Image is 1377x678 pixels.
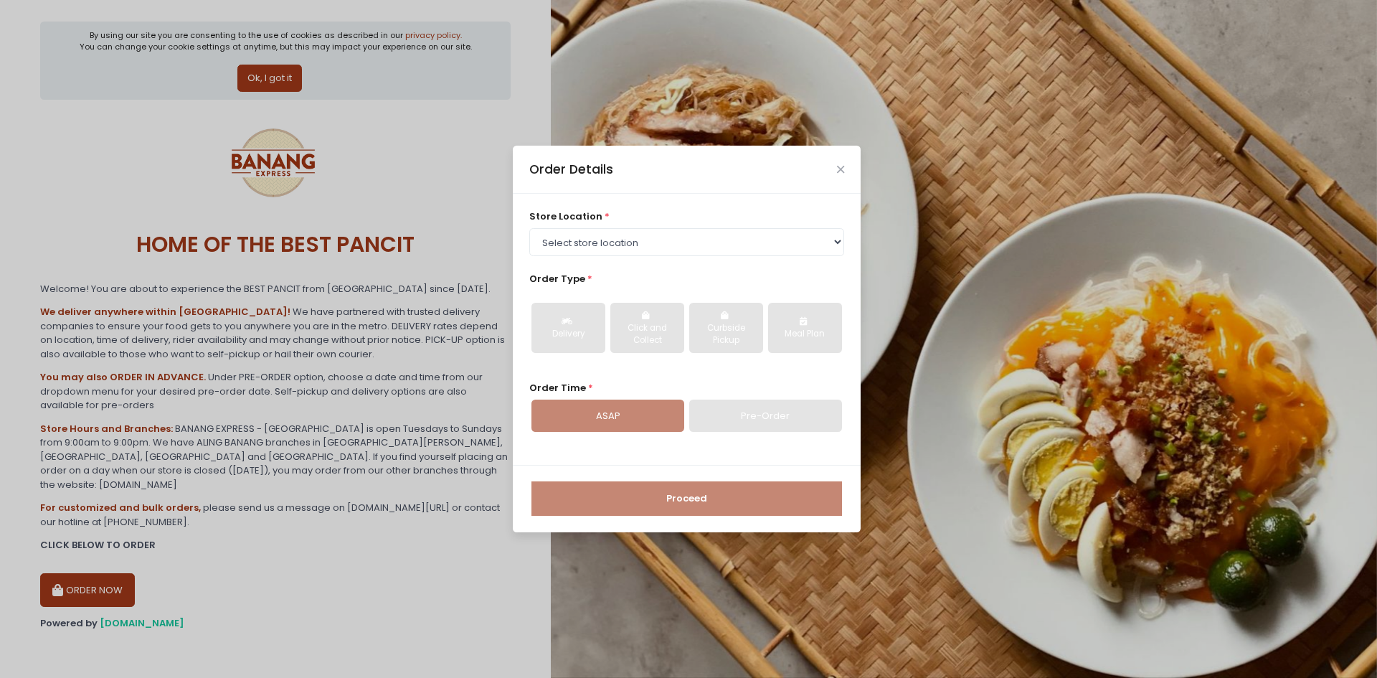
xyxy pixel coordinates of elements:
[531,303,605,353] button: Delivery
[837,166,844,173] button: Close
[620,322,674,347] div: Click and Collect
[531,481,842,516] button: Proceed
[529,272,585,286] span: Order Type
[541,328,595,341] div: Delivery
[778,328,832,341] div: Meal Plan
[610,303,684,353] button: Click and Collect
[768,303,842,353] button: Meal Plan
[529,381,586,395] span: Order Time
[689,303,763,353] button: Curbside Pickup
[529,209,602,223] span: store location
[699,322,753,347] div: Curbside Pickup
[529,160,613,179] div: Order Details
